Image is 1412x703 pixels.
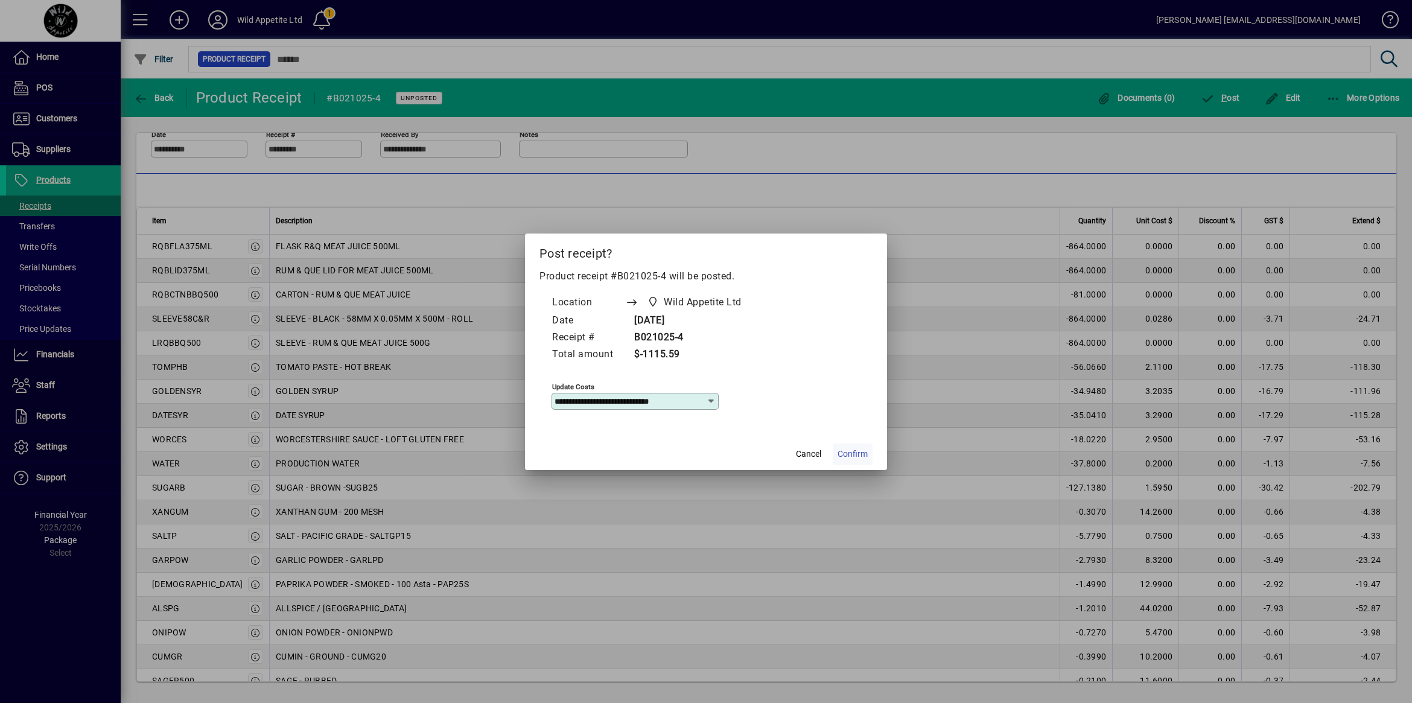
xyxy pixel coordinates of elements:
button: Cancel [789,444,828,465]
td: B021025-4 [625,329,765,346]
h2: Post receipt? [525,234,887,269]
p: Product receipt #B021025-4 will be posted. [539,269,873,284]
span: Wild Appetite Ltd [644,294,746,311]
mat-label: Update costs [552,382,594,390]
td: Location [552,293,625,313]
span: Cancel [796,448,821,460]
span: Wild Appetite Ltd [664,295,742,310]
td: Receipt # [552,329,625,346]
td: [DATE] [625,313,765,329]
span: Confirm [838,448,868,460]
button: Confirm [833,444,873,465]
td: $-1115.59 [625,346,765,363]
td: Total amount [552,346,625,363]
td: Date [552,313,625,329]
